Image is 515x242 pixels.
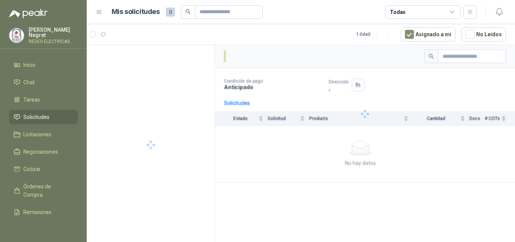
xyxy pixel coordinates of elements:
[9,58,78,72] a: Inicio
[23,208,51,216] span: Remisiones
[9,110,78,124] a: Solicitudes
[23,113,49,121] span: Solicitudes
[112,6,160,17] h1: Mis solicitudes
[9,28,24,43] img: Company Logo
[356,28,395,40] div: 1 - 0 de 0
[401,27,455,42] button: Asignado a mi
[166,8,175,17] span: 0
[390,8,406,16] div: Todas
[23,165,41,173] span: Cotizar
[9,75,78,89] a: Chat
[29,27,78,38] p: [PERSON_NAME] Negret
[9,145,78,159] a: Negociaciones
[9,9,48,18] img: Logo peakr
[23,148,58,156] span: Negociaciones
[23,61,35,69] span: Inicio
[9,222,78,237] a: Configuración
[29,39,78,44] p: REDES ELECTRICAS
[9,205,78,219] a: Remisiones
[461,27,506,42] button: No Leídos
[9,127,78,142] a: Licitaciones
[9,179,78,202] a: Órdenes de Compra
[185,9,191,14] span: search
[9,92,78,107] a: Tareas
[23,130,51,139] span: Licitaciones
[9,162,78,176] a: Cotizar
[23,96,40,104] span: Tareas
[23,78,35,86] span: Chat
[23,182,71,199] span: Órdenes de Compra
